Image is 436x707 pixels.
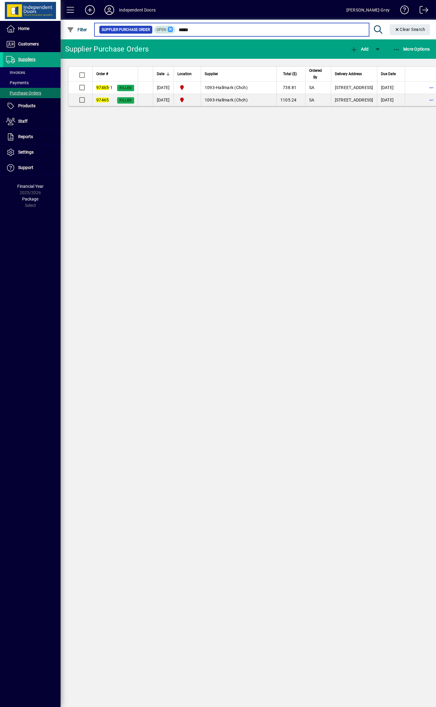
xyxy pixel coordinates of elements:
[18,165,33,170] span: Support
[377,94,405,106] td: [DATE]
[18,134,33,139] span: Reports
[177,71,192,77] span: Location
[154,26,176,34] mat-chip: Completion Status: Open
[177,71,197,77] div: Location
[157,71,164,77] span: Date
[6,70,25,75] span: Invoices
[18,103,35,108] span: Products
[309,98,315,102] span: SA
[350,47,368,51] span: Add
[309,67,322,81] span: Ordered By
[157,71,170,77] div: Date
[205,71,218,77] span: Supplier
[331,94,377,106] td: [STREET_ADDRESS]
[65,24,89,35] button: Filter
[157,28,166,32] span: Open
[177,84,197,91] span: Christchurch
[6,80,29,85] span: Payments
[18,41,39,46] span: Customers
[216,85,248,90] span: Hallmark (Chch)
[3,78,61,88] a: Payments
[3,145,61,160] a: Settings
[276,81,305,94] td: 738.81
[390,24,430,35] button: Clear
[377,81,405,94] td: [DATE]
[3,21,61,36] a: Home
[391,44,431,55] button: More Options
[381,71,401,77] div: Due Date
[153,81,173,94] td: [DATE]
[18,150,34,154] span: Settings
[3,67,61,78] a: Invoices
[309,67,327,81] div: Ordered By
[18,26,29,31] span: Home
[65,44,149,54] div: Supplier Purchase Orders
[283,71,297,77] span: Total ($)
[3,88,61,98] a: Purchase Orders
[96,71,134,77] div: Order #
[96,98,109,102] em: 97465
[96,85,109,90] em: 97465
[120,98,132,102] span: Filled
[177,96,197,104] span: Christchurch
[120,86,132,90] span: Filled
[205,98,215,102] span: 1093
[396,1,409,21] a: Knowledge Base
[381,71,396,77] span: Due Date
[395,27,425,32] span: Clear Search
[3,129,61,144] a: Reports
[201,81,276,94] td: -
[18,57,35,62] span: Suppliers
[346,5,390,15] div: [PERSON_NAME]-Grey
[80,5,100,15] button: Add
[309,85,315,90] span: SA
[18,119,28,124] span: Staff
[276,94,305,106] td: 1105.24
[119,5,156,15] div: Independent Doors
[153,94,173,106] td: [DATE]
[3,37,61,52] a: Customers
[280,71,302,77] div: Total ($)
[6,91,41,95] span: Purchase Orders
[393,47,430,51] span: More Options
[17,184,44,189] span: Financial Year
[67,27,87,32] span: Filter
[201,94,276,106] td: -
[335,71,362,77] span: Delivery Address
[3,114,61,129] a: Staff
[96,71,108,77] span: Order #
[3,160,61,175] a: Support
[415,1,428,21] a: Logout
[331,81,377,94] td: [STREET_ADDRESS]
[100,5,119,15] button: Profile
[205,85,215,90] span: 1093
[205,71,273,77] div: Supplier
[3,98,61,114] a: Products
[102,27,150,33] span: Supplier Purchase Order
[22,197,38,201] span: Package
[349,44,370,55] button: Add
[216,98,248,102] span: Hallmark (Chch)
[96,85,113,90] span: -1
